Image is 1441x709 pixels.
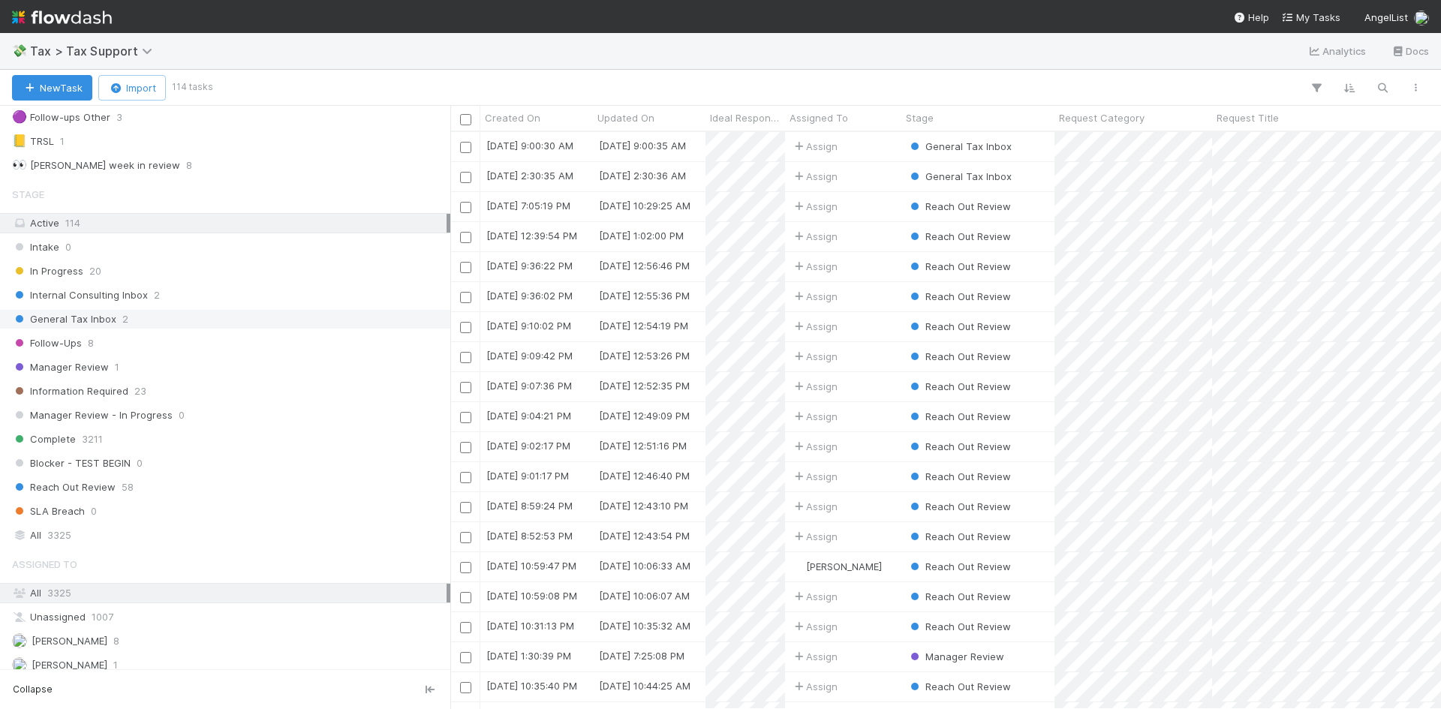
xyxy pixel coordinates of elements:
input: Toggle Row Selected [460,562,471,573]
div: [DATE] 10:35:40 PM [486,678,577,693]
span: Intake [12,238,59,257]
input: Toggle Row Selected [460,322,471,333]
span: Reach Out Review [907,500,1011,512]
div: Manager Review [907,649,1004,664]
input: Toggle Row Selected [460,142,471,153]
input: Toggle Row Selected [460,262,471,273]
div: [DATE] 12:56:46 PM [599,258,690,273]
span: Information Required [12,382,128,401]
div: [DATE] 12:39:54 PM [486,228,577,243]
img: avatar_e41e7ae5-e7d9-4d8d-9f56-31b0d7a2f4fd.png [1414,11,1429,26]
small: 114 tasks [172,80,213,94]
input: Toggle Row Selected [460,442,471,453]
span: General Tax Inbox [12,310,116,329]
span: Assign [791,139,838,154]
span: Updated On [597,110,654,125]
span: 0 [137,454,143,473]
div: [DATE] 10:59:47 PM [486,558,576,573]
div: Reach Out Review [907,319,1011,334]
span: 1 [60,132,65,151]
div: Assign [791,289,838,304]
span: Reach Out Review [907,680,1011,692]
span: 2 [122,310,128,329]
div: [DATE] 12:52:35 PM [599,378,690,393]
span: Assign [791,199,838,214]
div: Reach Out Review [907,349,1011,364]
div: Active [12,214,447,233]
span: 💸 [12,44,27,57]
span: 8 [88,334,94,353]
div: General Tax Inbox [907,169,1012,184]
span: Assign [791,259,838,274]
span: Assign [791,589,838,604]
span: General Tax Inbox [907,170,1012,182]
div: [DATE] 12:53:26 PM [599,348,690,363]
span: 1 [113,656,118,674]
div: Reach Out Review [907,379,1011,394]
a: My Tasks [1281,10,1340,25]
div: [DATE] 2:30:35 AM [486,168,573,183]
span: Assign [791,619,838,634]
input: Toggle Row Selected [460,652,471,663]
button: Import [98,75,166,101]
span: In Progress [12,262,83,281]
input: Toggle Row Selected [460,202,471,213]
div: [DATE] 12:54:19 PM [599,318,688,333]
span: 3 [116,108,122,127]
span: Reach Out Review [907,410,1011,422]
span: Reach Out Review [907,350,1011,362]
div: Reach Out Review [907,409,1011,424]
span: 0 [65,238,71,257]
img: avatar_55a2f090-1307-4765-93b4-f04da16234ba.png [12,633,27,648]
span: Assign [791,649,838,664]
span: Assign [791,679,838,694]
span: Manager Review [907,650,1004,662]
div: All [12,584,447,602]
span: Ideal Response Date [710,110,781,125]
div: [DATE] 9:00:35 AM [599,138,686,153]
span: 1007 [92,608,113,626]
span: 58 [122,478,134,497]
span: Reach Out Review [12,478,116,497]
div: [DATE] 10:59:08 PM [486,588,577,603]
img: logo-inverted-e16ddd16eac7371096b0.svg [12,5,112,30]
span: 0 [179,406,185,425]
span: Manager Review [12,358,109,377]
span: Assign [791,229,838,244]
span: Assigned To [790,110,848,125]
div: [DATE] 1:02:00 PM [599,228,684,243]
span: Follow-Ups [12,334,82,353]
span: 23 [134,382,146,401]
input: Toggle Row Selected [460,592,471,603]
div: [DATE] 9:00:30 AM [486,138,573,153]
div: [DATE] 2:30:36 AM [599,168,686,183]
div: [DATE] 10:29:25 AM [599,198,690,213]
span: General Tax Inbox [907,140,1012,152]
span: Assign [791,349,838,364]
div: [DATE] 10:06:33 AM [599,558,690,573]
div: General Tax Inbox [907,139,1012,154]
div: [DATE] 10:06:07 AM [599,588,690,603]
span: 👀 [12,158,27,171]
span: Stage [906,110,934,125]
div: [DATE] 7:05:19 PM [486,198,570,213]
input: Toggle Row Selected [460,352,471,363]
span: AngelList [1364,11,1408,23]
span: 2 [154,286,160,305]
span: Reach Out Review [907,440,1011,452]
span: 3325 [47,526,71,545]
span: 🟣 [12,110,27,123]
div: Reach Out Review [907,199,1011,214]
span: Request Category [1059,110,1145,125]
div: Reach Out Review [907,679,1011,694]
span: Internal Consulting Inbox [12,286,148,305]
input: Toggle Row Selected [460,292,471,303]
div: TRSL [12,132,54,151]
div: Reach Out Review [907,259,1011,274]
span: 114 [65,217,80,229]
div: Assign [791,529,838,544]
